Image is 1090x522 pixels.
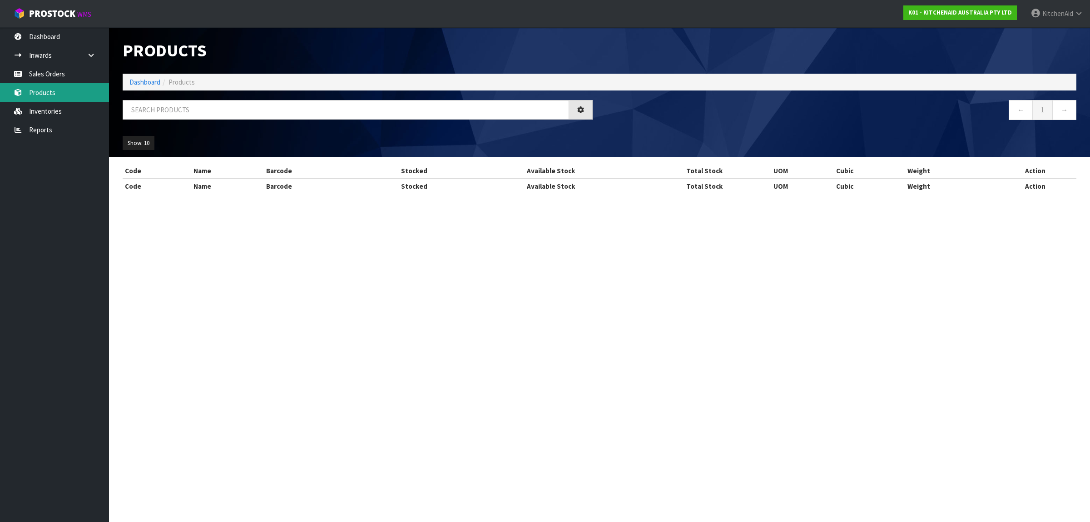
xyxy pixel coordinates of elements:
[123,136,154,151] button: Show: 10
[123,100,569,120] input: Search products
[1032,100,1053,120] a: 1
[264,164,364,178] th: Barcode
[637,164,771,178] th: Total Stock
[834,164,905,178] th: Cubic
[905,179,995,193] th: Weight
[168,78,195,86] span: Products
[364,164,465,178] th: Stocked
[606,100,1076,122] nav: Page navigation
[995,179,1076,193] th: Action
[771,179,834,193] th: UOM
[834,179,905,193] th: Cubic
[771,164,834,178] th: UOM
[29,8,75,20] span: ProStock
[14,8,25,19] img: cube-alt.png
[1042,9,1073,18] span: KitchenAid
[1009,100,1033,120] a: ←
[191,179,264,193] th: Name
[364,179,465,193] th: Stocked
[123,164,191,178] th: Code
[465,179,637,193] th: Available Stock
[465,164,637,178] th: Available Stock
[995,164,1076,178] th: Action
[908,9,1012,16] strong: K01 - KITCHENAID AUSTRALIA PTY LTD
[905,164,995,178] th: Weight
[123,41,593,60] h1: Products
[264,179,364,193] th: Barcode
[191,164,264,178] th: Name
[637,179,771,193] th: Total Stock
[123,179,191,193] th: Code
[129,78,160,86] a: Dashboard
[1052,100,1076,120] a: →
[77,10,91,19] small: WMS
